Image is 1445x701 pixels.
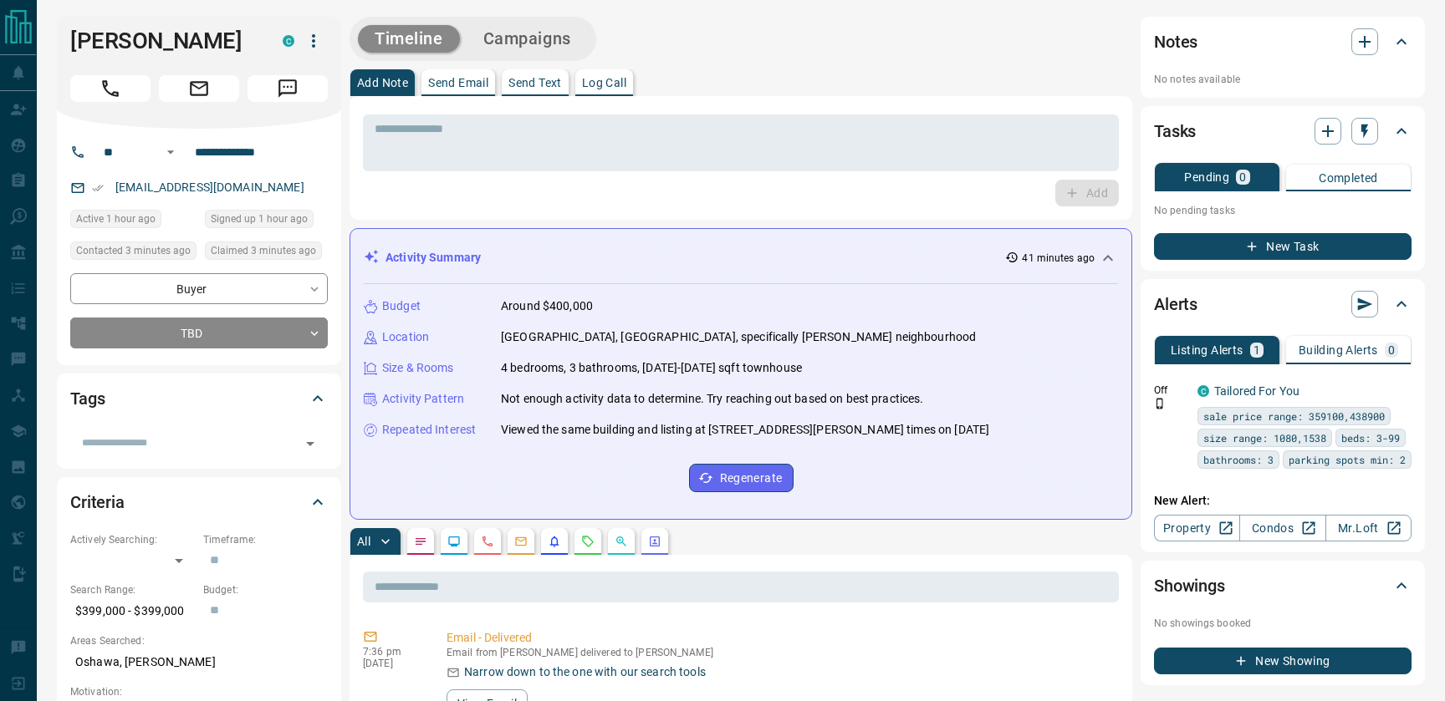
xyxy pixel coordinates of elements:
p: Send Text [508,77,562,89]
button: Regenerate [689,464,794,492]
span: size range: 1080,1538 [1203,429,1326,446]
svg: Email Verified [92,182,104,194]
div: Tue Oct 14 2025 [70,241,197,265]
a: Tailored For You [1214,384,1299,398]
button: Open [161,142,181,162]
h2: Showings [1154,572,1225,599]
p: No notes available [1154,72,1412,87]
p: Budget [382,297,421,315]
p: Search Range: [70,582,195,597]
svg: Emails [514,535,528,548]
a: Property [1154,515,1240,541]
p: Viewed the same building and listing at [STREET_ADDRESS][PERSON_NAME] times on [DATE] [501,421,989,439]
p: Off [1154,383,1187,398]
button: Timeline [358,25,460,53]
p: Oshawa, [PERSON_NAME] [70,648,328,676]
span: Call [70,75,151,102]
p: Listing Alerts [1171,344,1243,356]
p: 7:36 pm [363,646,421,658]
h1: [PERSON_NAME] [70,28,258,54]
svg: Push Notification Only [1154,398,1166,409]
p: 0 [1388,344,1395,356]
p: Location [382,328,429,346]
div: Showings [1154,566,1412,606]
div: Criteria [70,482,328,522]
a: [EMAIL_ADDRESS][DOMAIN_NAME] [115,180,304,194]
button: Open [299,432,322,455]
p: Add Note [357,77,408,89]
button: New Task [1154,233,1412,260]
p: Email from [PERSON_NAME] delivered to [PERSON_NAME] [447,647,1112,658]
svg: Opportunities [615,535,628,548]
p: Narrow down to the one with our search tools [464,663,706,681]
h2: Criteria [70,489,125,516]
span: Email [159,75,239,102]
button: New Showing [1154,648,1412,674]
p: $399,000 - $399,000 [70,597,195,625]
p: Areas Searched: [70,633,328,648]
div: Buyer [70,273,328,304]
svg: Listing Alerts [548,535,561,548]
div: Alerts [1154,284,1412,324]
p: Log Call [582,77,626,89]
p: No showings booked [1154,616,1412,631]
p: No pending tasks [1154,198,1412,223]
div: Tue Oct 14 2025 [205,241,328,265]
a: Mr.Loft [1325,515,1412,541]
p: Completed [1319,172,1378,184]
p: Send Email [428,77,488,89]
p: Around $400,000 [501,297,593,315]
p: 1 [1254,344,1260,356]
p: Not enough activity data to determine. Try reaching out based on best practices. [501,390,924,408]
h2: Alerts [1154,291,1197,317]
div: Tasks [1154,111,1412,151]
div: TBD [70,317,328,348]
span: Contacted 3 minutes ago [76,242,191,259]
div: Activity Summary41 minutes ago [364,242,1118,273]
h2: Tasks [1154,118,1196,145]
div: condos.ca [283,35,294,47]
a: Condos [1239,515,1325,541]
h2: Notes [1154,28,1197,55]
p: Timeframe: [203,532,328,547]
p: Size & Rooms [382,359,454,377]
p: 0 [1239,171,1246,183]
span: Claimed 3 minutes ago [211,242,316,259]
span: beds: 3-99 [1341,429,1400,446]
span: bathrooms: 3 [1203,451,1274,468]
span: sale price range: 359100,438900 [1203,408,1385,424]
p: 41 minutes ago [1022,251,1095,266]
div: Tags [70,378,328,419]
p: 4 bedrooms, 3 bathrooms, [DATE]-[DATE] sqft townhouse [501,359,802,377]
svg: Agent Actions [648,535,661,548]
p: Pending [1184,171,1229,183]
span: Signed up 1 hour ago [211,211,308,227]
svg: Calls [481,535,494,548]
div: Notes [1154,22,1412,62]
span: Message [248,75,328,102]
p: Motivation: [70,684,328,699]
span: Active 1 hour ago [76,211,156,227]
p: Budget: [203,582,328,597]
p: Activity Pattern [382,390,464,408]
div: condos.ca [1197,385,1209,397]
p: Repeated Interest [382,421,476,439]
svg: Notes [414,535,427,548]
p: Building Alerts [1299,344,1378,356]
p: Email - Delivered [447,629,1112,647]
svg: Requests [581,535,595,548]
span: parking spots min: 2 [1289,451,1406,468]
button: Campaigns [467,25,588,53]
p: [DATE] [363,658,421,669]
p: Activity Summary [386,249,481,267]
div: Tue Oct 14 2025 [205,210,328,233]
p: Actively Searching: [70,532,195,547]
p: [GEOGRAPHIC_DATA], [GEOGRAPHIC_DATA], specifically [PERSON_NAME] neighbourhood [501,328,976,346]
p: All [357,536,370,547]
p: New Alert: [1154,492,1412,510]
h2: Tags [70,385,105,412]
svg: Lead Browsing Activity [447,535,461,548]
div: Tue Oct 14 2025 [70,210,197,233]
